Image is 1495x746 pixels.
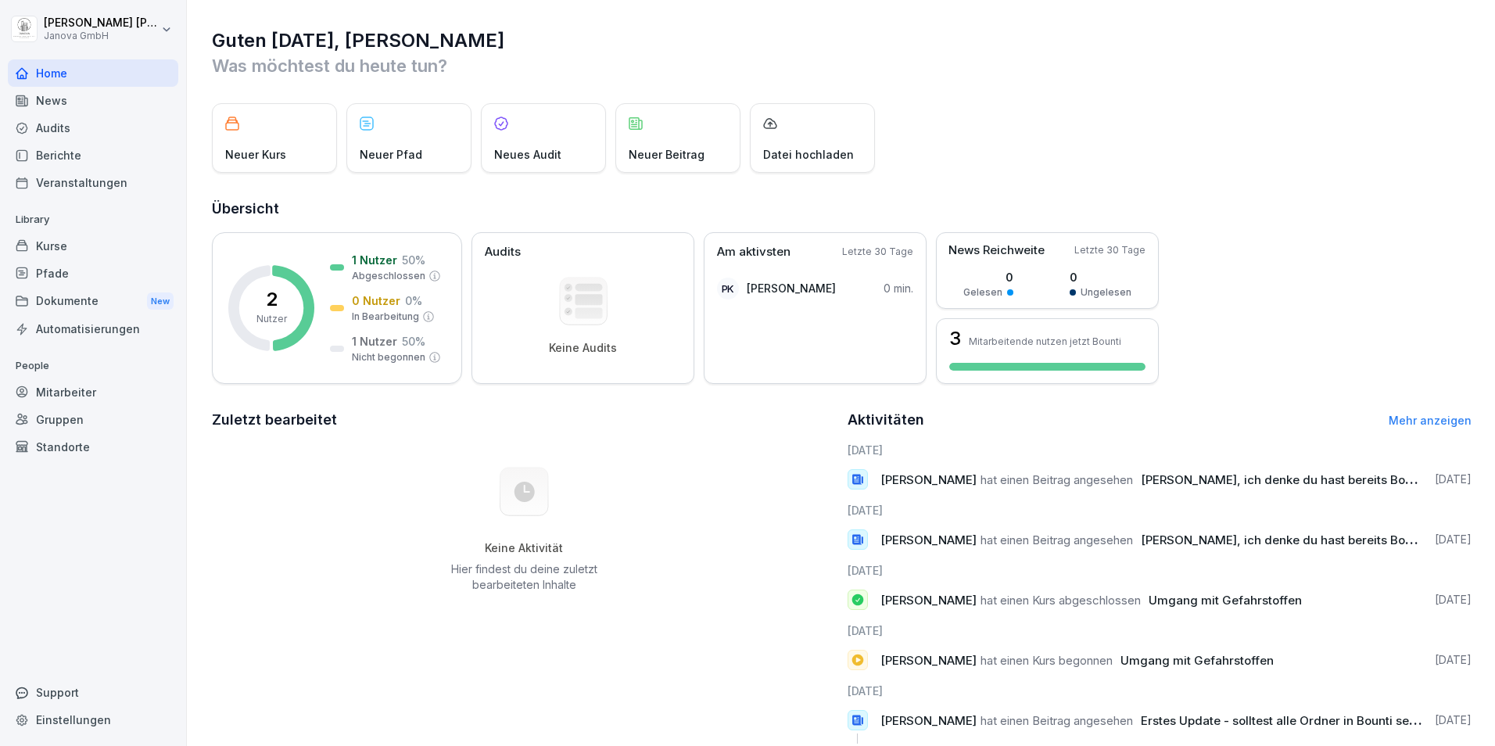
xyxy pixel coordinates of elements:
p: Janova GmbH [44,30,158,41]
p: [DATE] [1435,532,1472,547]
p: 0 % [405,292,422,309]
p: 0 [963,269,1013,285]
p: Abgeschlossen [352,269,425,283]
h6: [DATE] [848,502,1472,518]
p: Neuer Kurs [225,146,286,163]
span: hat einen Kurs abgeschlossen [981,593,1141,608]
h5: Keine Aktivität [445,541,603,555]
h6: [DATE] [848,562,1472,579]
span: Umgang mit Gefahrstoffen [1149,593,1302,608]
a: Home [8,59,178,87]
p: Nicht begonnen [352,350,425,364]
h6: [DATE] [848,622,1472,639]
h2: Aktivitäten [848,409,924,431]
p: 0 min. [884,280,913,296]
p: Ungelesen [1081,285,1131,299]
p: Datei hochladen [763,146,854,163]
p: [DATE] [1435,652,1472,668]
p: 1 Nutzer [352,333,397,350]
p: 1 Nutzer [352,252,397,268]
a: Standorte [8,433,178,461]
p: Gelesen [963,285,1002,299]
a: Berichte [8,142,178,169]
p: Neuer Beitrag [629,146,704,163]
p: Letzte 30 Tage [1074,243,1145,257]
span: Erstes Update - solltest alle Ordner in Bounti sehen [1141,713,1430,728]
p: Library [8,207,178,232]
p: 0 [1070,269,1131,285]
div: Support [8,679,178,706]
span: hat einen Beitrag angesehen [981,713,1133,728]
p: [DATE] [1435,712,1472,728]
p: In Bearbeitung [352,310,419,324]
a: Kurse [8,232,178,260]
a: Gruppen [8,406,178,433]
a: Veranstaltungen [8,169,178,196]
span: [PERSON_NAME] [880,472,977,487]
p: Mitarbeitende nutzen jetzt Bounti [969,335,1121,347]
p: Neues Audit [494,146,561,163]
h2: Übersicht [212,198,1472,220]
h2: Zuletzt bearbeitet [212,409,837,431]
span: [PERSON_NAME] [880,653,977,668]
span: [PERSON_NAME] [880,533,977,547]
p: Hier findest du deine zuletzt bearbeiteten Inhalte [445,561,603,593]
div: New [147,292,174,310]
p: Letzte 30 Tage [842,245,913,259]
p: 2 [266,290,278,309]
p: [PERSON_NAME] [747,280,836,296]
p: 50 % [402,252,425,268]
span: hat einen Beitrag angesehen [981,472,1133,487]
p: 50 % [402,333,425,350]
h6: [DATE] [848,683,1472,699]
a: Einstellungen [8,706,178,733]
p: Audits [485,243,521,261]
p: [PERSON_NAME] [PERSON_NAME] [44,16,158,30]
p: Keine Audits [549,341,617,355]
p: Neuer Pfad [360,146,422,163]
span: [PERSON_NAME] [880,593,977,608]
p: Nutzer [256,312,287,326]
div: PK [717,278,739,299]
a: News [8,87,178,114]
p: [DATE] [1435,592,1472,608]
p: [DATE] [1435,472,1472,487]
h1: Guten [DATE], [PERSON_NAME] [212,28,1472,53]
div: Dokumente [8,287,178,316]
a: DokumenteNew [8,287,178,316]
p: 0 Nutzer [352,292,400,309]
span: hat einen Beitrag angesehen [981,533,1133,547]
span: Umgang mit Gefahrstoffen [1120,653,1274,668]
span: hat einen Kurs begonnen [981,653,1113,668]
h3: 3 [949,329,961,348]
p: Am aktivsten [717,243,791,261]
a: Automatisierungen [8,315,178,343]
p: Was möchtest du heute tun? [212,53,1472,78]
span: [PERSON_NAME] [880,713,977,728]
a: Mitarbeiter [8,378,178,406]
a: Pfade [8,260,178,287]
a: Mehr anzeigen [1389,414,1472,427]
p: News Reichweite [948,242,1045,260]
h6: [DATE] [848,442,1472,458]
p: People [8,353,178,378]
a: Audits [8,114,178,142]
